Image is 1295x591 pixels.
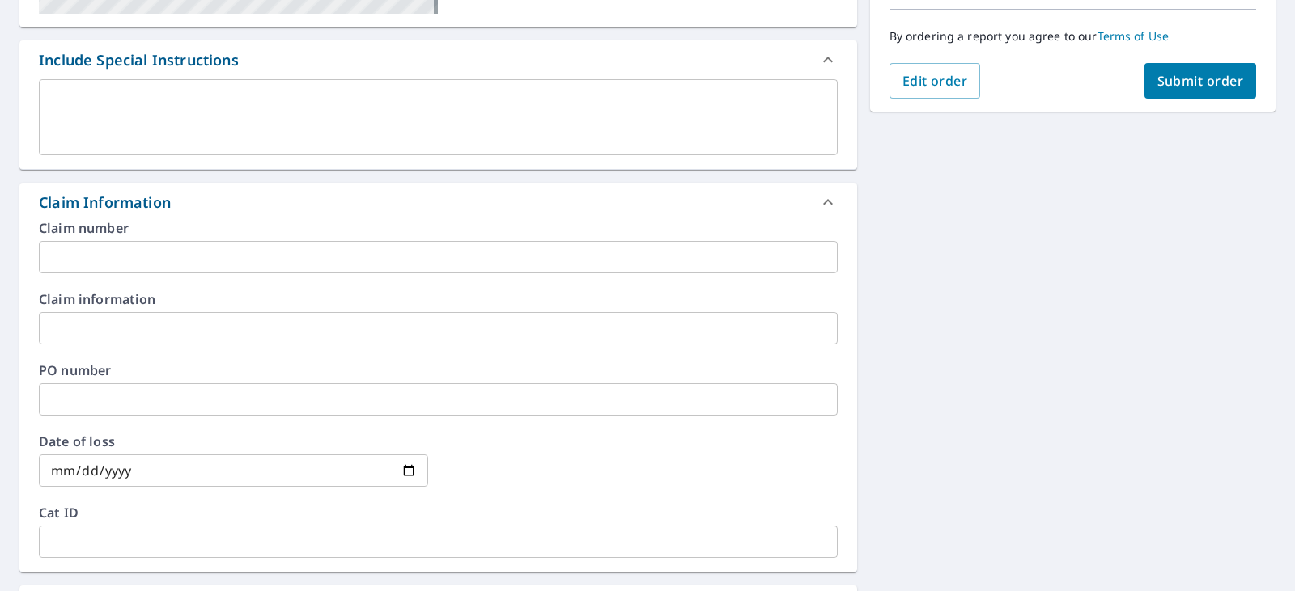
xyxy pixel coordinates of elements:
[1157,72,1244,90] span: Submit order
[890,63,981,99] button: Edit order
[39,49,239,71] div: Include Special Instructions
[1098,28,1170,44] a: Terms of Use
[39,222,838,234] label: Claim number
[19,40,857,79] div: Include Special Instructions
[1144,63,1257,99] button: Submit order
[39,192,171,213] div: Claim Information
[39,293,838,306] label: Claim information
[19,183,857,222] div: Claim Information
[39,364,838,377] label: PO number
[890,29,1256,44] p: By ordering a report you agree to our
[39,435,428,448] label: Date of loss
[902,72,968,90] span: Edit order
[39,506,838,519] label: Cat ID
